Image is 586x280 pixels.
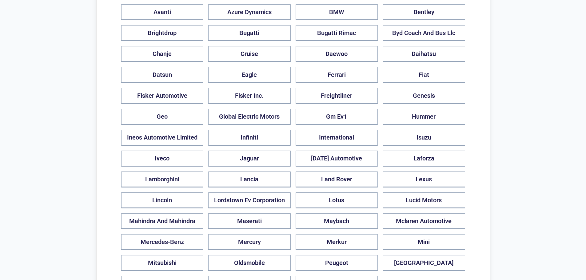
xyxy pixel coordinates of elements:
[208,67,291,83] button: Eagle
[208,109,291,125] button: Global Electric Motors
[383,255,465,271] button: [GEOGRAPHIC_DATA]
[383,192,465,208] button: Lucid Motors
[208,213,291,229] button: Maserati
[383,151,465,167] button: Laforza
[296,192,378,208] button: Lotus
[121,255,204,271] button: Mitsubishi
[296,25,378,41] button: Bugatti Rimac
[296,172,378,187] button: Land Rover
[208,192,291,208] button: Lordstown Ev Corporation
[296,109,378,125] button: Gm Ev1
[296,4,378,20] button: BMW
[383,4,465,20] button: Bentley
[296,213,378,229] button: Maybach
[121,192,204,208] button: Lincoln
[208,4,291,20] button: Azure Dynamics
[383,67,465,83] button: Fiat
[121,67,204,83] button: Datsun
[208,130,291,146] button: Infiniti
[121,88,204,104] button: Fisker Automotive
[208,46,291,62] button: Cruise
[383,109,465,125] button: Hummer
[121,213,204,229] button: Mahindra And Mahindra
[208,255,291,271] button: Oldsmobile
[121,46,204,62] button: Chanje
[383,46,465,62] button: Daihatsu
[383,88,465,104] button: Genesis
[121,25,204,41] button: Brightdrop
[121,109,204,125] button: Geo
[383,130,465,146] button: Isuzu
[208,88,291,104] button: Fisker Inc.
[296,67,378,83] button: Ferrari
[296,130,378,146] button: International
[208,151,291,167] button: Jaguar
[121,4,204,20] button: Avanti
[208,172,291,187] button: Lancia
[296,88,378,104] button: Freightliner
[121,234,204,250] button: Mercedes-Benz
[296,46,378,62] button: Daewoo
[296,151,378,167] button: [DATE] Automotive
[121,151,204,167] button: Iveco
[208,234,291,250] button: Mercury
[383,25,465,41] button: Byd Coach And Bus Llc
[208,25,291,41] button: Bugatti
[296,234,378,250] button: Merkur
[383,213,465,229] button: Mclaren Automotive
[296,255,378,271] button: Peugeot
[121,130,204,146] button: Ineos Automotive Limited
[383,234,465,250] button: Mini
[383,172,465,187] button: Lexus
[121,172,204,187] button: Lamborghini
